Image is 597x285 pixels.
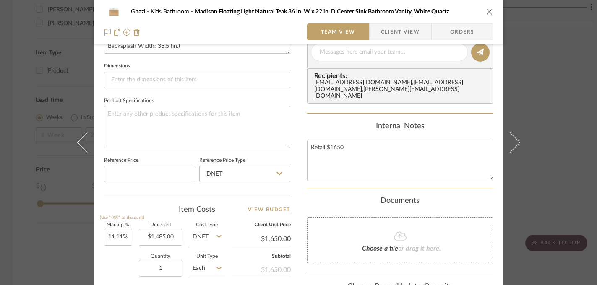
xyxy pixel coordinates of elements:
img: 09c108bd-7c12-49da-87d1-7cf2e3f65f3b_48x40.jpg [104,3,124,20]
button: close [486,8,493,16]
label: Unit Type [189,254,225,259]
span: Choose a file [362,245,398,252]
a: View Budget [248,205,290,215]
span: Ghazi [131,9,151,15]
span: or drag it here. [398,245,441,252]
img: Remove from project [133,29,140,36]
label: Client Unit Price [232,223,291,227]
label: Reference Price [104,158,138,163]
span: Madison Floating Light Natural Teak 36 in. W x 22 in. D Center Sink Bathroom Vanity, White Quartz [195,9,449,15]
label: Dimensions [104,64,130,68]
label: Cost Type [189,223,225,227]
label: Markup % [104,223,132,227]
div: Documents [307,197,493,206]
span: Orders [441,23,484,40]
span: Client View [381,23,420,40]
span: Kids Bathroom [151,9,195,15]
span: Recipients: [314,72,490,80]
div: [EMAIL_ADDRESS][DOMAIN_NAME] , [EMAIL_ADDRESS][DOMAIN_NAME] , [PERSON_NAME][EMAIL_ADDRESS][DOMAIN... [314,80,490,100]
label: Reference Price Type [199,158,245,163]
label: Product Specifications [104,99,154,103]
div: Internal Notes [307,122,493,131]
span: Team View [321,23,355,40]
label: Quantity [139,254,182,259]
label: Unit Cost [139,223,182,227]
div: Item Costs [104,205,290,215]
label: Subtotal [232,254,291,259]
input: Enter the dimensions of this item [104,72,290,88]
div: $1,650.00 [232,262,291,277]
